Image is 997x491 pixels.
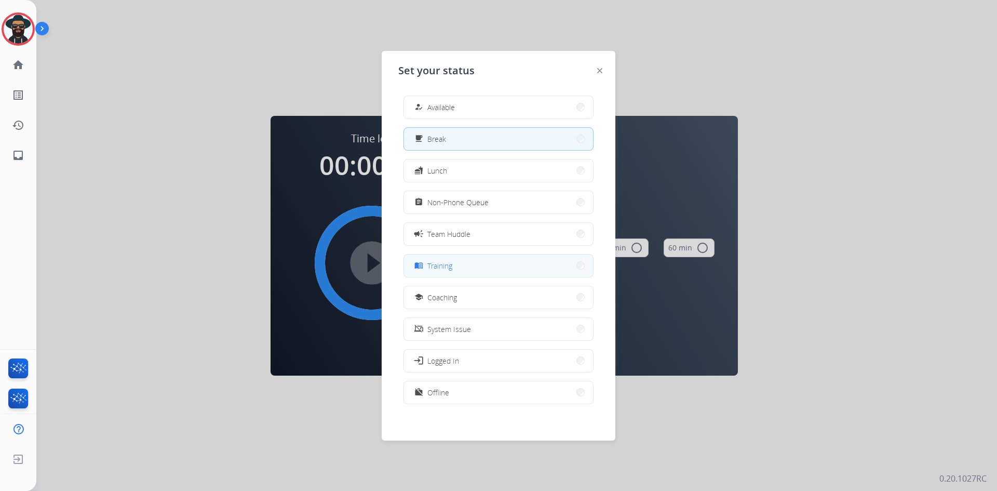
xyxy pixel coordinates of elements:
[404,381,593,404] button: Offline
[404,286,593,309] button: Coaching
[427,292,457,303] span: Coaching
[427,324,471,335] span: System Issue
[427,197,489,208] span: Non-Phone Queue
[414,325,423,334] mat-icon: phonelink_off
[427,355,459,366] span: Logged In
[404,128,593,150] button: Break
[404,318,593,340] button: System Issue
[414,166,423,175] mat-icon: fastfood
[414,198,423,207] mat-icon: assignment
[12,59,24,71] mat-icon: home
[427,165,447,176] span: Lunch
[12,89,24,101] mat-icon: list_alt
[427,102,455,113] span: Available
[427,260,452,271] span: Training
[414,388,423,397] mat-icon: work_off
[404,160,593,182] button: Lunch
[414,103,423,112] mat-icon: how_to_reg
[404,96,593,118] button: Available
[427,134,446,144] span: Break
[413,229,424,239] mat-icon: campaign
[12,119,24,131] mat-icon: history
[404,350,593,372] button: Logged In
[414,293,423,302] mat-icon: school
[597,68,602,73] img: close-button
[404,223,593,245] button: Team Huddle
[413,355,424,366] mat-icon: login
[398,63,475,78] span: Set your status
[4,15,33,44] img: avatar
[414,135,423,143] mat-icon: free_breakfast
[404,191,593,214] button: Non-Phone Queue
[404,255,593,277] button: Training
[427,387,449,398] span: Offline
[414,261,423,270] mat-icon: menu_book
[12,149,24,162] mat-icon: inbox
[939,472,987,485] p: 0.20.1027RC
[427,229,470,240] span: Team Huddle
